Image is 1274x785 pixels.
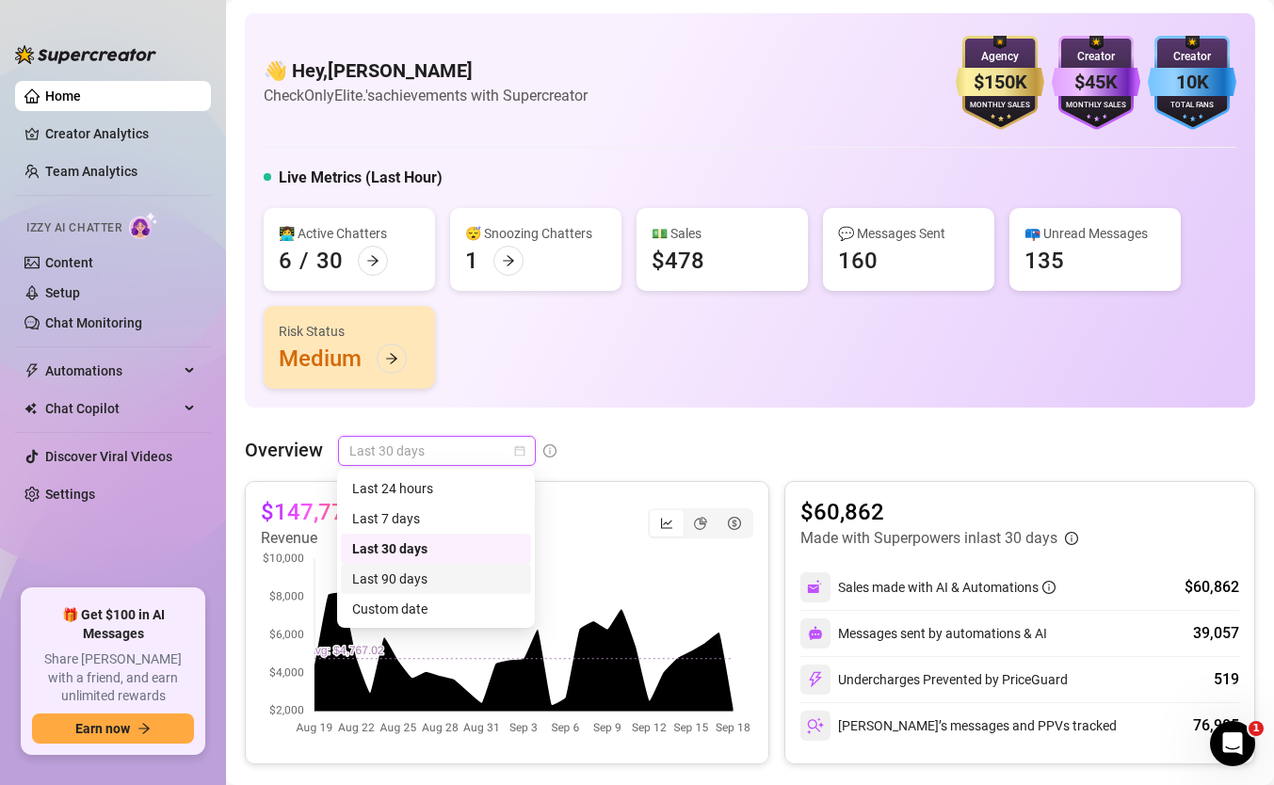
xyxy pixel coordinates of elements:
[1193,622,1239,645] div: 39,057
[137,722,151,735] span: arrow-right
[32,606,194,643] span: 🎁 Get $100 in AI Messages
[341,473,531,504] div: Last 24 hours
[45,356,179,386] span: Automations
[316,246,343,276] div: 30
[26,219,121,237] span: Izzy AI Chatter
[366,254,379,267] span: arrow-right
[352,599,520,619] div: Custom date
[75,721,130,736] span: Earn now
[45,315,142,330] a: Chat Monitoring
[800,665,1068,695] div: Undercharges Prevented by PriceGuard
[800,711,1117,741] div: [PERSON_NAME]’s messages and PPVs tracked
[341,564,531,594] div: Last 90 days
[807,671,824,688] img: svg%3e
[279,321,420,342] div: Risk Status
[341,534,531,564] div: Last 30 days
[660,517,673,530] span: line-chart
[514,445,525,457] span: calendar
[956,36,1044,130] img: gold-badge-CigiZidd.svg
[807,579,824,596] img: svg%3e
[543,444,556,457] span: info-circle
[341,504,531,534] div: Last 7 days
[1042,581,1056,594] span: info-circle
[728,517,741,530] span: dollar-circle
[1065,532,1078,545] span: info-circle
[24,402,37,415] img: Chat Copilot
[800,527,1057,550] article: Made with Superpowers in last 30 days
[838,577,1056,598] div: Sales made with AI & Automations
[45,164,137,179] a: Team Analytics
[956,100,1044,112] div: Monthly Sales
[32,713,194,744] button: Earn nowarrow-right
[1210,721,1255,766] iframe: Intercom live chat
[352,478,520,499] div: Last 24 hours
[956,68,1044,97] div: $150K
[261,497,358,527] article: $147,778
[1148,100,1236,112] div: Total Fans
[800,618,1047,649] div: Messages sent by automations & AI
[24,363,40,378] span: thunderbolt
[1024,223,1166,244] div: 📪 Unread Messages
[349,437,524,465] span: Last 30 days
[465,223,606,244] div: 😴 Snoozing Chatters
[652,246,704,276] div: $478
[352,508,520,529] div: Last 7 days
[1249,721,1264,736] span: 1
[341,594,531,624] div: Custom date
[45,487,95,502] a: Settings
[264,57,588,84] h4: 👋 Hey, [PERSON_NAME]
[45,88,81,104] a: Home
[652,223,793,244] div: 💵 Sales
[264,84,588,107] article: Check OnlyElite.'s achievements with Supercreator
[352,538,520,559] div: Last 30 days
[1052,100,1140,112] div: Monthly Sales
[808,626,823,641] img: svg%3e
[1148,36,1236,130] img: blue-badge-DgoSNQY1.svg
[800,497,1078,527] article: $60,862
[956,48,1044,66] div: Agency
[1185,576,1239,599] div: $60,862
[261,527,395,550] article: Revenue
[838,246,878,276] div: 160
[279,246,292,276] div: 6
[129,212,158,239] img: AI Chatter
[279,223,420,244] div: 👩‍💻 Active Chatters
[45,285,80,300] a: Setup
[465,246,478,276] div: 1
[1148,68,1236,97] div: 10K
[1052,48,1140,66] div: Creator
[502,254,515,267] span: arrow-right
[648,508,753,538] div: segmented control
[694,517,707,530] span: pie-chart
[1214,668,1239,691] div: 519
[1193,714,1239,737] div: 76,985
[1024,246,1064,276] div: 135
[838,223,979,244] div: 💬 Messages Sent
[279,167,443,189] h5: Live Metrics (Last Hour)
[45,449,172,464] a: Discover Viral Videos
[807,717,824,734] img: svg%3e
[45,255,93,270] a: Content
[15,45,156,64] img: logo-BBDzfeDw.svg
[352,569,520,589] div: Last 90 days
[1052,68,1140,97] div: $45K
[1052,36,1140,130] img: purple-badge-B9DA21FR.svg
[45,393,179,424] span: Chat Copilot
[1148,48,1236,66] div: Creator
[385,352,398,365] span: arrow-right
[45,119,196,149] a: Creator Analytics
[32,650,194,706] span: Share [PERSON_NAME] with a friend, and earn unlimited rewards
[245,436,323,464] article: Overview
